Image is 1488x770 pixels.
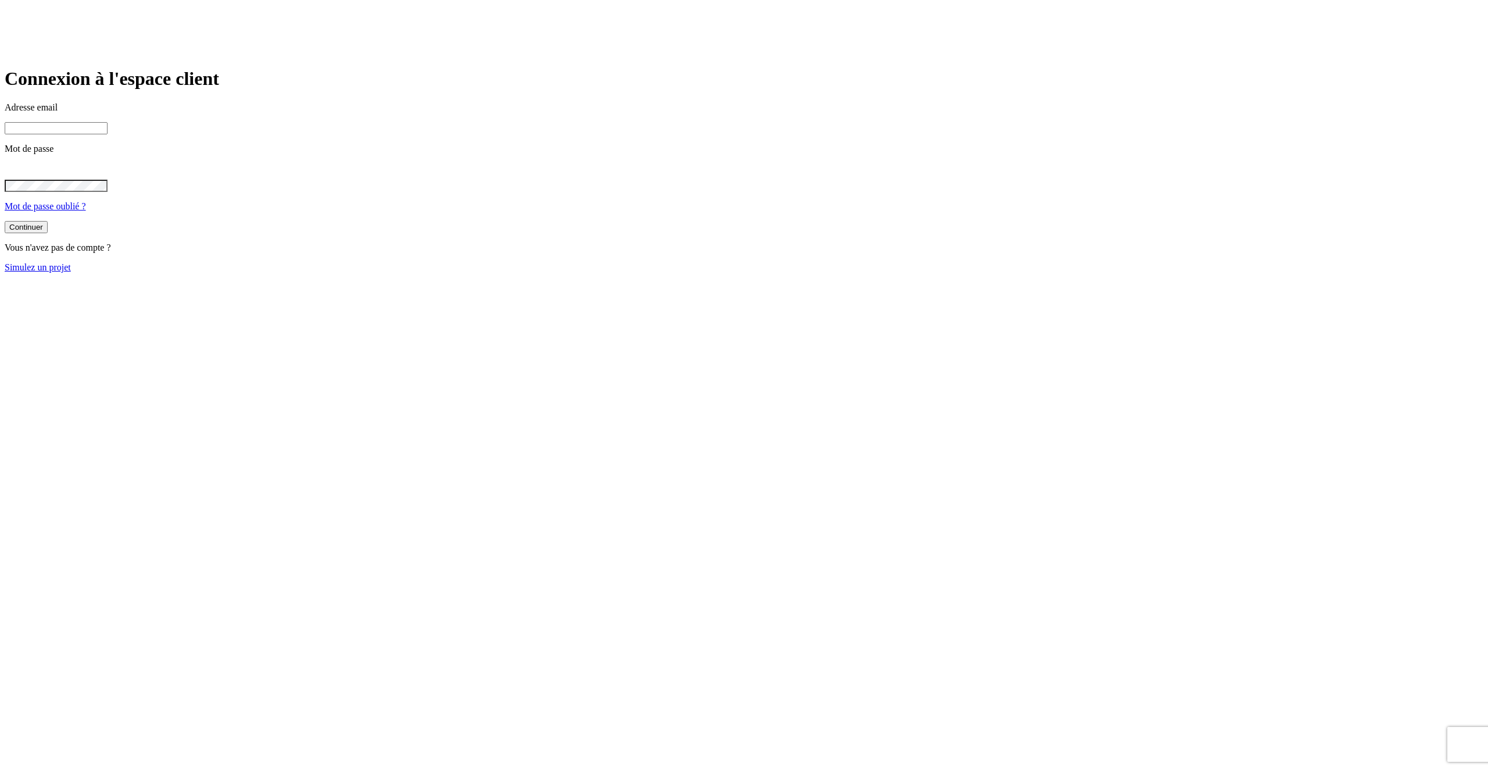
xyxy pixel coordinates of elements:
[9,223,43,231] div: Continuer
[5,68,1483,90] h1: Connexion à l'espace client
[5,144,1483,154] p: Mot de passe
[5,201,86,211] a: Mot de passe oublié ?
[5,221,48,233] button: Continuer
[5,243,1483,253] p: Vous n'avez pas de compte ?
[5,102,1483,113] p: Adresse email
[5,262,71,272] a: Simulez un projet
